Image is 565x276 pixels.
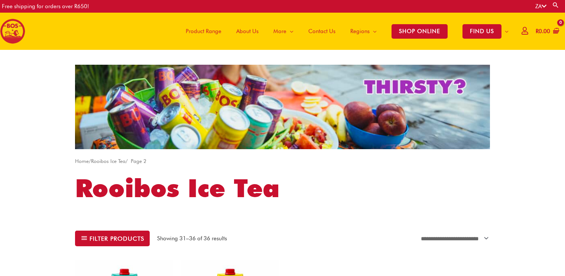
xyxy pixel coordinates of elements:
select: Shop order [416,231,490,246]
button: Filter products [75,231,150,246]
span: Product Range [186,20,221,42]
a: About Us [229,13,266,50]
bdi: 0.00 [536,28,550,35]
a: SHOP ONLINE [384,13,455,50]
nav: Site Navigation [173,13,516,50]
span: More [273,20,286,42]
img: screenshot [75,65,490,149]
span: Regions [350,20,370,42]
span: SHOP ONLINE [392,24,448,39]
h1: Rooibos Ice Tea [75,171,490,206]
a: Product Range [178,13,229,50]
a: Contact Us [301,13,343,50]
a: Home [75,158,89,164]
span: Filter products [90,236,144,241]
a: Search button [552,1,559,9]
a: Regions [343,13,384,50]
a: Rooibos Ice Tea [91,158,126,164]
span: R [536,28,539,35]
p: Showing 31–36 of 36 results [157,234,227,243]
span: Contact Us [308,20,335,42]
nav: Breadcrumb [75,157,490,166]
a: ZA [535,3,546,10]
span: FIND US [462,24,501,39]
a: View Shopping Cart, empty [534,23,559,40]
a: More [266,13,301,50]
span: About Us [236,20,259,42]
